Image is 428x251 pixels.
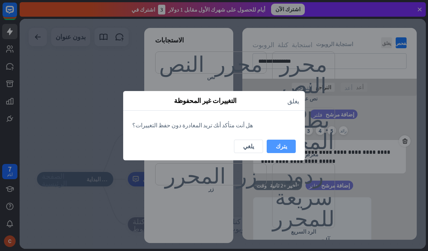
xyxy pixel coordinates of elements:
[132,122,253,129] font: هل أنت متأكد أنك تريد المغادرة دون حفظ التغييرات؟
[276,143,287,150] font: يترك
[267,140,296,153] button: يترك
[174,96,237,105] font: التغييرات غير المحفوظة
[234,140,263,153] button: يلغي
[243,143,254,150] font: يلغي
[287,98,299,104] font: يغلق
[6,3,28,25] button: افتح أداة الدردشة المباشرة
